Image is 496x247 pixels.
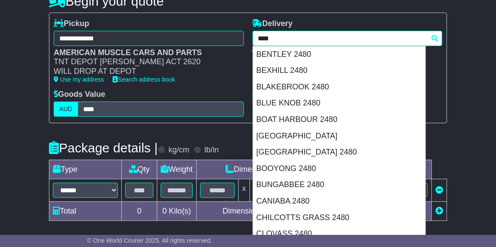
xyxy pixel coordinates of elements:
[253,31,442,46] typeahead: Please provide city
[54,19,89,29] label: Pickup
[87,237,212,244] span: © One World Courier 2025. All rights reserved.
[253,46,425,63] div: BENTLEY 2480
[253,193,425,210] div: CANIABA 2480
[49,141,158,155] h4: Package details |
[253,226,425,242] div: CLOVASS 2480
[162,207,167,215] span: 0
[113,76,175,83] a: Search address book
[54,48,235,58] div: AMERICAN MUSCLE CARS AND PARTS
[253,161,425,177] div: BOOYONG 2480
[169,145,189,155] label: kg/cm
[54,57,235,67] div: TNT DEPOT [PERSON_NAME] ACT 2620
[253,112,425,128] div: BOAT HARBOUR 2480
[122,201,157,221] td: 0
[253,177,425,193] div: BUNGABBEE 2480
[49,160,122,179] td: Type
[253,63,425,79] div: BEXHILL 2480
[196,201,345,221] td: Dimensions in Centimetre(s)
[253,144,425,161] div: [GEOGRAPHIC_DATA] 2480
[54,67,235,76] div: WILL DROP AT DEPOT
[435,186,443,194] a: Remove this item
[54,76,104,83] a: Use my address
[238,179,250,201] td: x
[157,201,197,221] td: Kilo(s)
[253,128,425,145] div: [GEOGRAPHIC_DATA]
[253,19,293,29] label: Delivery
[157,160,197,179] td: Weight
[253,79,425,96] div: BLAKEBROOK 2480
[49,201,122,221] td: Total
[435,207,443,215] a: Add new item
[54,90,105,99] label: Goods Value
[253,210,425,226] div: CHILCOTTS GRASS 2480
[253,95,425,112] div: BLUE KNOB 2480
[54,102,78,117] label: AUD
[204,145,219,155] label: lb/in
[196,160,345,179] td: Dimensions (L x W x H)
[122,160,157,179] td: Qty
